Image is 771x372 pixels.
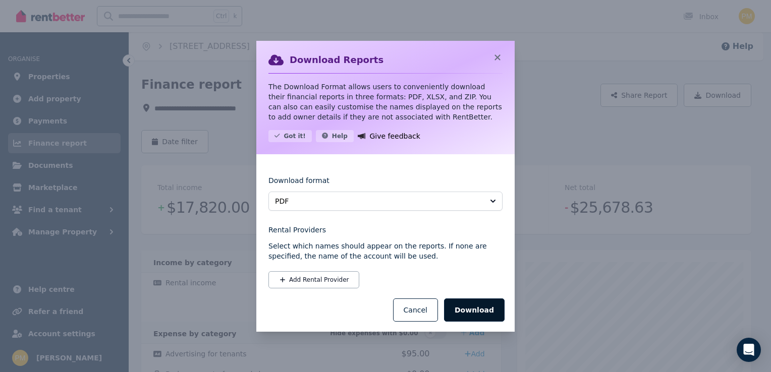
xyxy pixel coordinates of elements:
[444,298,505,322] button: Download
[393,298,438,322] button: Cancel
[268,241,503,261] p: Select which names should appear on the reports. If none are specified, the name of the account w...
[268,130,312,142] button: Got it!
[268,271,359,288] button: Add Rental Provider
[290,53,383,67] h2: Download Reports
[275,196,482,206] span: PDF
[268,192,503,211] button: PDF
[316,130,354,142] button: Help
[358,130,420,142] a: Give feedback
[737,338,761,362] div: Open Intercom Messenger
[268,82,503,122] p: The Download Format allows users to conveniently download their financial reports in three format...
[268,225,503,235] legend: Rental Providers
[268,175,329,192] label: Download format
